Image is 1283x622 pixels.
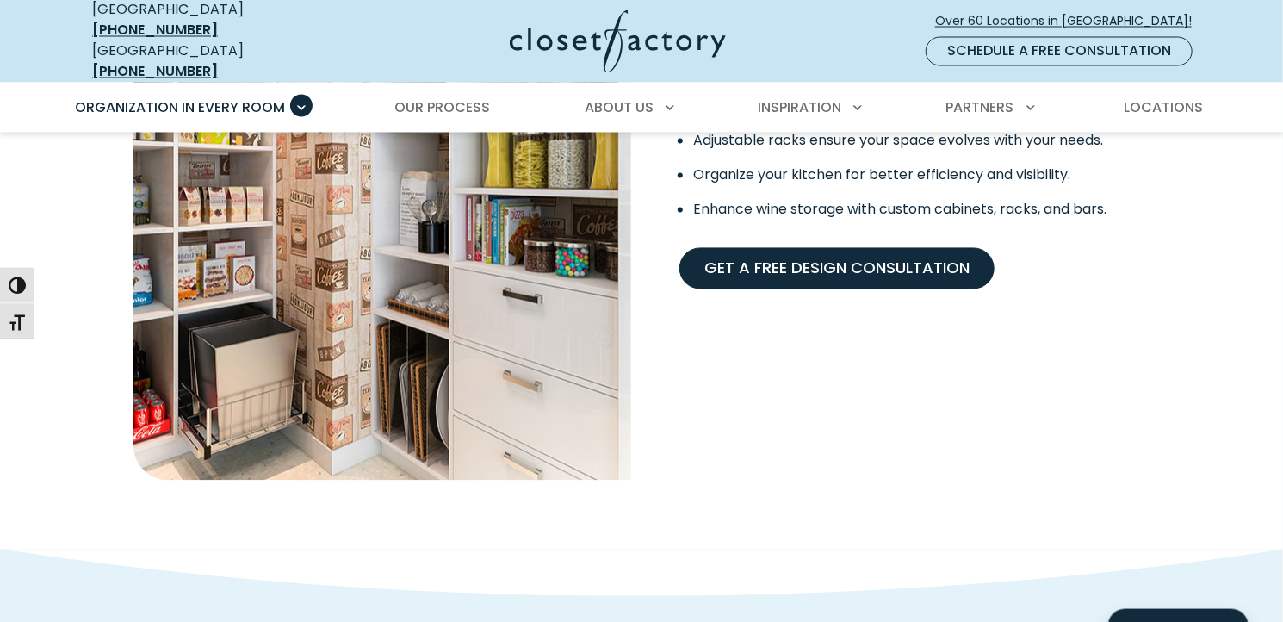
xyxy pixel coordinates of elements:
[693,131,1205,152] li: Adjustable racks ensure your space evolves with your needs.
[935,13,1206,31] span: Over 60 Locations in [GEOGRAPHIC_DATA]!
[63,84,1220,133] nav: Primary Menu
[510,10,726,73] img: Closet Factory Logo
[394,98,490,118] span: Our Process
[693,165,1205,186] li: Organize your kitchen for better efficiency and visibility.
[92,21,218,40] a: [PHONE_NUMBER]
[585,98,654,118] span: About Us
[92,41,342,83] div: [GEOGRAPHIC_DATA]
[946,98,1014,118] span: Partners
[926,37,1193,66] a: Schedule a Free Consultation
[693,200,1205,221] li: Enhance wine storage with custom cabinets, racks, and bars.
[679,248,995,289] a: Get A Free Design Consultation
[934,7,1206,37] a: Over 60 Locations in [GEOGRAPHIC_DATA]!
[75,98,285,118] span: Organization in Every Room
[758,98,841,118] span: Inspiration
[1124,98,1203,118] span: Locations
[92,62,218,82] a: [PHONE_NUMBER]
